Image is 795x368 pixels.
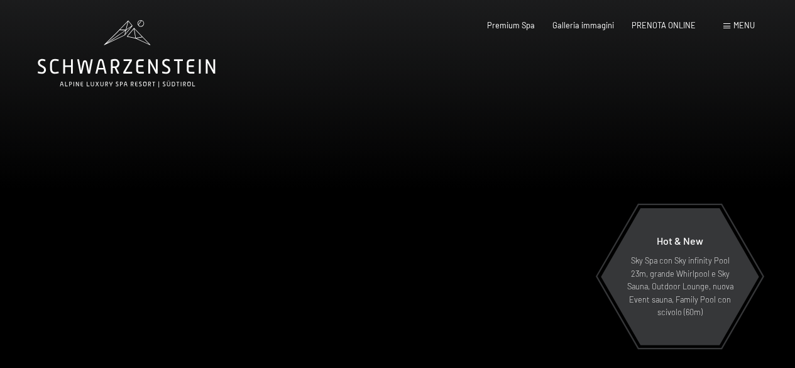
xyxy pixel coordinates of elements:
[632,20,696,30] a: PRENOTA ONLINE
[487,20,535,30] a: Premium Spa
[600,208,760,346] a: Hot & New Sky Spa con Sky infinity Pool 23m, grande Whirlpool e Sky Sauna, Outdoor Lounge, nuova ...
[552,20,614,30] a: Galleria immagini
[625,254,735,318] p: Sky Spa con Sky infinity Pool 23m, grande Whirlpool e Sky Sauna, Outdoor Lounge, nuova Event saun...
[733,20,755,30] span: Menu
[657,235,703,247] span: Hot & New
